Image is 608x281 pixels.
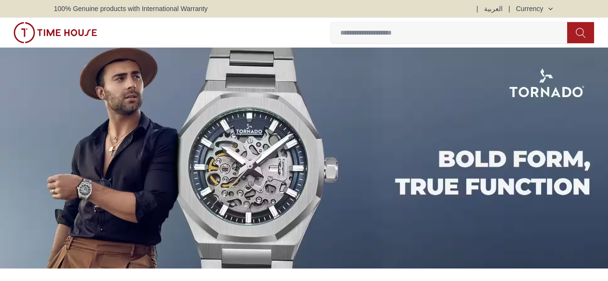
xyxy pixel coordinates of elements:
[13,22,97,43] img: ...
[476,4,478,13] span: |
[484,4,503,13] button: العربية
[509,4,510,13] span: |
[516,4,547,13] div: Currency
[54,4,208,13] span: 100% Genuine products with International Warranty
